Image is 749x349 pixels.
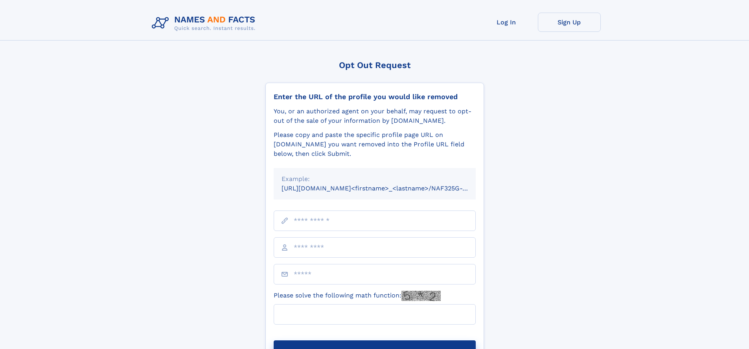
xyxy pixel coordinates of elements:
[274,291,441,301] label: Please solve the following math function:
[538,13,601,32] a: Sign Up
[274,92,476,101] div: Enter the URL of the profile you would like removed
[282,174,468,184] div: Example:
[265,60,484,70] div: Opt Out Request
[274,107,476,126] div: You, or an authorized agent on your behalf, may request to opt-out of the sale of your informatio...
[274,130,476,159] div: Please copy and paste the specific profile page URL on [DOMAIN_NAME] you want removed into the Pr...
[149,13,262,34] img: Logo Names and Facts
[475,13,538,32] a: Log In
[282,185,491,192] small: [URL][DOMAIN_NAME]<firstname>_<lastname>/NAF325G-xxxxxxxx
